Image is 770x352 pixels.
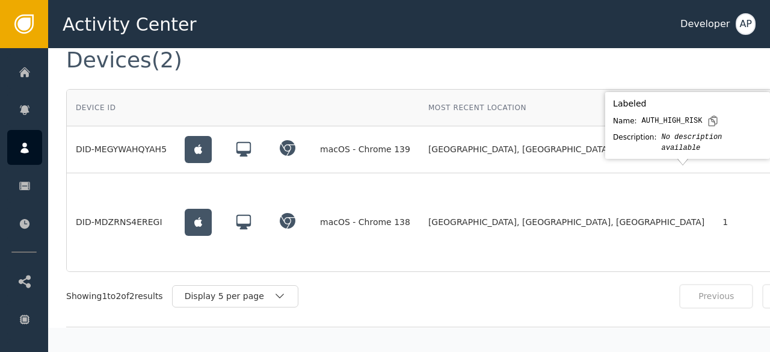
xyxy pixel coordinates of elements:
[66,49,182,71] div: Devices (2)
[722,216,762,229] div: 1
[172,285,298,307] button: Display 5 per page
[680,17,730,31] div: Developer
[736,13,756,35] button: AP
[67,90,176,126] th: Device ID
[662,132,763,153] div: No description available
[66,290,163,303] div: Showing 1 to 2 of 2 results
[76,143,167,156] div: DID-MEGYWAHQYAH5
[613,132,656,153] div: Description:
[642,116,703,126] div: AUTH_HIGH_RISK
[428,143,611,156] span: [GEOGRAPHIC_DATA], [GEOGRAPHIC_DATA]
[613,97,762,110] div: Labeled
[63,11,197,38] span: Activity Center
[428,216,704,229] span: [GEOGRAPHIC_DATA], [GEOGRAPHIC_DATA], [GEOGRAPHIC_DATA]
[76,216,167,229] div: DID-MDZRNS4EREGI
[320,216,410,229] div: macOS - Chrome 138
[185,290,274,303] div: Display 5 per page
[613,116,636,126] div: Name:
[320,143,410,156] div: macOS - Chrome 139
[419,90,713,126] th: Most Recent Location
